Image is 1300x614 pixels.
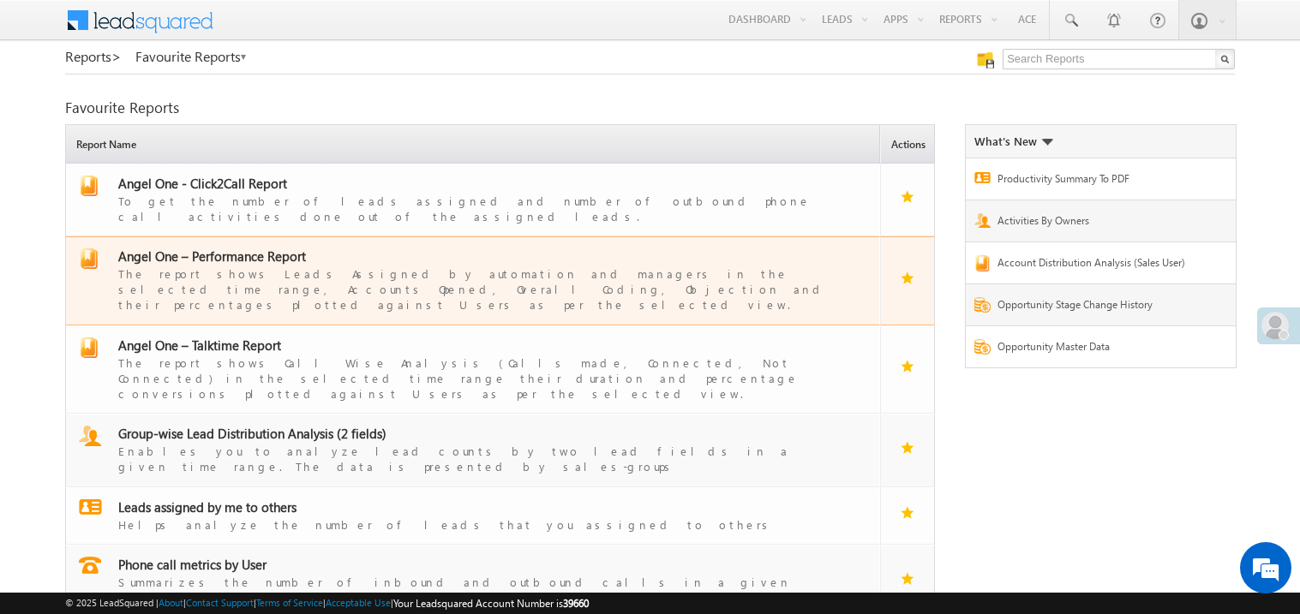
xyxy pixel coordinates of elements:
span: Angel One – Talktime Report [118,337,281,354]
a: report Group-wise Lead Distribution Analysis (2 fields)Enables you to analyze lead counts by two ... [75,426,872,474]
div: Helps analyze the number of leads that you assigned to others [118,516,848,533]
img: Manage all your saved reports! [977,51,994,69]
img: report [79,499,102,515]
span: Angel One – Performance Report [118,247,306,265]
span: Report Name [70,128,879,163]
span: Actions [885,128,934,163]
span: © 2025 LeadSquared | | | | | [65,595,589,611]
img: report [79,426,101,446]
a: report Angel One – Talktime ReportThe report shows Call Wise Analysis (Calls made, Connected, Not... [75,337,872,402]
div: Summarizes the number of inbound and outbound calls in a given timeperiod by users [118,573,848,605]
a: Opportunity Stage Change History [997,297,1198,317]
a: Productivity Summary To PDF [997,171,1198,191]
input: Search Reports [1003,49,1235,69]
a: Opportunity Master Data [997,339,1198,359]
a: Activities By Owners [997,213,1198,233]
div: The report shows Call Wise Analysis (Calls made, Connected, Not Connected) in the selected time r... [118,354,848,402]
img: report [79,557,101,574]
div: The report shows Leads Assigned by automation and managers in the selected time range, Accounts O... [118,265,848,313]
img: Report [974,255,991,271]
span: Leads assigned by me to others [118,498,297,516]
img: Report [974,172,991,183]
a: report Leads assigned by me to othersHelps analyze the number of leads that you assigned to others [75,499,872,533]
img: report [79,176,99,196]
a: Contact Support [186,597,254,608]
img: report [79,337,99,358]
img: What's new [1041,139,1053,146]
img: Report [974,297,991,313]
a: Favourite Reports [135,49,248,64]
span: > [111,46,122,66]
span: Your Leadsquared Account Number is [393,597,589,610]
a: report Angel One - Click2Call ReportTo get the number of leads assigned and number of outbound ph... [75,176,872,224]
div: What's New [974,134,1053,149]
span: Phone call metrics by User [118,556,267,573]
a: report Angel One – Performance ReportThe report shows Leads Assigned by automation and managers i... [75,248,872,313]
div: To get the number of leads assigned and number of outbound phone call activities done out of the ... [118,192,848,224]
a: Acceptable Use [326,597,391,608]
div: Favourite Reports [65,100,1235,116]
div: Enables you to analyze lead counts by two lead fields in a given time range. The data is presente... [118,442,848,474]
a: Terms of Service [256,597,323,608]
span: Group-wise Lead Distribution Analysis (2 fields) [118,425,386,442]
img: Report [974,339,991,355]
span: Angel One - Click2Call Report [118,175,287,192]
img: Report [974,213,991,228]
span: 39660 [563,597,589,610]
a: report Phone call metrics by UserSummarizes the number of inbound and outbound calls in a given t... [75,557,872,605]
a: About [159,597,183,608]
img: report [79,248,99,269]
a: Reports> [65,49,122,64]
a: Account Distribution Analysis (Sales User) [997,255,1198,275]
